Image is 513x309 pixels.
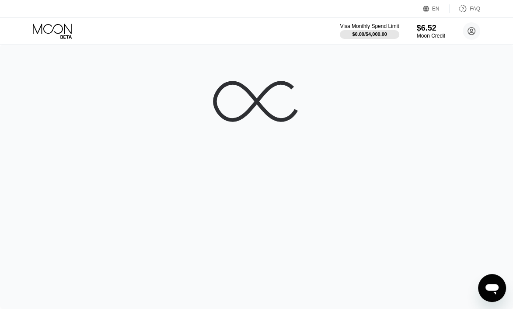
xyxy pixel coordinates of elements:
div: EN [432,6,440,12]
div: $6.52 [417,24,445,33]
div: EN [423,4,450,13]
div: Visa Monthly Spend Limit$0.00/$4,000.00 [340,23,399,39]
div: Visa Monthly Spend Limit [340,23,399,29]
div: FAQ [450,4,480,13]
div: Moon Credit [417,33,445,39]
div: $6.52Moon Credit [417,24,445,39]
div: $0.00 / $4,000.00 [352,31,387,37]
div: FAQ [470,6,480,12]
iframe: Button to launch messaging window [478,274,506,302]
